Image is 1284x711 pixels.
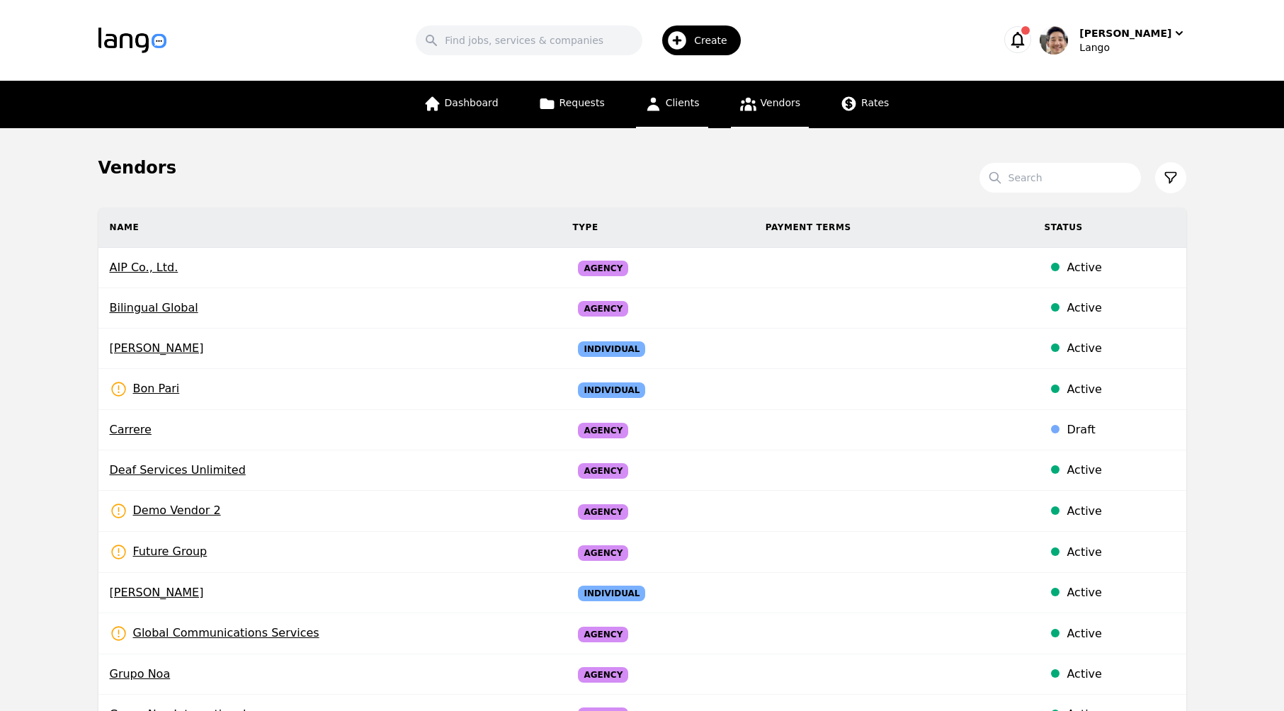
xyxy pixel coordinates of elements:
span: Global Communications Services [110,625,319,642]
span: Agency [578,627,628,642]
div: [PERSON_NAME] [1079,26,1171,40]
div: Active [1067,625,1174,642]
span: AIP Co., Ltd. [110,259,550,276]
span: Carrere [110,421,550,438]
div: Active [1067,259,1174,276]
div: Active [1067,300,1174,317]
span: Grupo Noa [110,666,550,683]
span: Clients [666,97,700,108]
span: Bilingual Global [110,300,550,317]
a: Vendors [731,81,809,128]
a: Rates [831,81,897,128]
th: Type [561,207,754,248]
div: Draft [1067,421,1174,438]
a: Dashboard [415,81,507,128]
span: Agency [578,261,628,276]
h1: Vendors [98,157,176,179]
th: Payment Terms [754,207,1033,248]
div: Active [1067,584,1174,601]
th: Name [98,207,562,248]
span: Agency [578,504,628,520]
th: Status [1033,207,1186,248]
span: Individual [578,341,645,357]
span: Future Group [110,543,208,561]
a: Requests [530,81,613,128]
span: Individual [578,586,645,601]
span: Bon Pari [110,380,180,398]
button: Filter [1155,162,1186,193]
span: Create [694,33,737,47]
span: Agency [578,545,628,561]
span: Agency [578,463,628,479]
span: Vendors [761,97,800,108]
span: Requests [559,97,605,108]
span: Rates [861,97,889,108]
input: Search [979,163,1141,193]
img: User Profile [1040,26,1068,55]
span: Agency [578,423,628,438]
span: Demo Vendor 2 [110,502,221,520]
input: Find jobs, services & companies [416,25,642,55]
div: Active [1067,544,1174,561]
span: [PERSON_NAME] [110,340,550,357]
button: Create [642,20,749,61]
span: [PERSON_NAME] [110,584,550,601]
div: Active [1067,381,1174,398]
div: Active [1067,462,1174,479]
span: Individual [578,382,645,398]
span: Agency [578,301,628,317]
div: Active [1067,666,1174,683]
div: Active [1067,340,1174,357]
a: Clients [636,81,708,128]
button: User Profile[PERSON_NAME]Lango [1040,26,1186,55]
span: Agency [578,667,628,683]
span: Dashboard [445,97,499,108]
div: Lango [1079,40,1186,55]
span: Deaf Services Unlimited [110,462,550,479]
div: Active [1067,503,1174,520]
img: Logo [98,28,166,53]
